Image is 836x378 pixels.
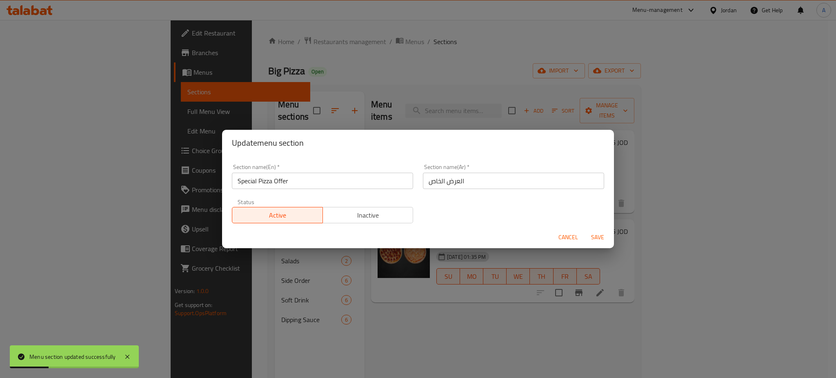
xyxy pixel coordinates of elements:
span: Active [236,209,320,221]
span: Save [588,232,607,242]
h2: Update menu section [232,136,604,149]
button: Active [232,207,323,223]
div: Menu section updated successfully [29,352,116,361]
input: Please enter section name(en) [232,173,413,189]
span: Inactive [326,209,410,221]
input: Please enter section name(ar) [423,173,604,189]
span: Cancel [558,232,578,242]
button: Cancel [555,230,581,245]
button: Inactive [322,207,414,223]
button: Save [585,230,611,245]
